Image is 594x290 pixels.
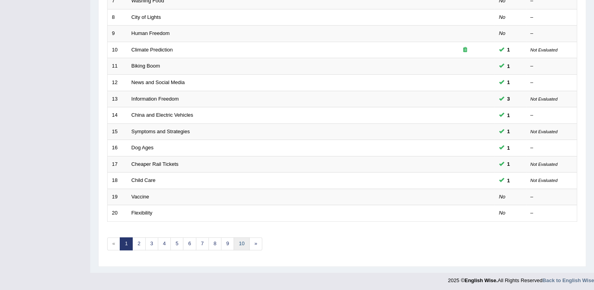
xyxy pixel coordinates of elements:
[499,194,506,200] em: No
[234,237,249,250] a: 10
[530,48,557,52] small: Not Evaluated
[530,144,573,152] div: –
[108,74,127,91] td: 12
[504,127,513,136] span: You can still take this question
[145,237,158,250] a: 3
[504,62,513,70] span: You can still take this question
[132,30,170,36] a: Human Freedom
[448,273,594,284] div: 2025 © All Rights Reserved
[108,9,127,26] td: 8
[108,42,127,58] td: 10
[530,209,573,217] div: –
[183,237,196,250] a: 6
[132,237,145,250] a: 2
[499,14,506,20] em: No
[530,193,573,201] div: –
[504,111,513,119] span: You can still take this question
[108,91,127,107] td: 13
[543,277,594,283] a: Back to English Wise
[530,14,573,21] div: –
[530,112,573,119] div: –
[530,79,573,86] div: –
[108,107,127,124] td: 14
[108,189,127,205] td: 19
[132,145,154,151] a: Dog Ages
[108,58,127,75] td: 11
[132,210,152,216] a: Flexibility
[132,47,173,53] a: Climate Prediction
[108,205,127,222] td: 20
[499,30,506,36] em: No
[132,161,179,167] a: Cheaper Rail Tickets
[440,46,490,54] div: Exam occurring question
[530,62,573,70] div: –
[132,194,149,200] a: Vaccine
[530,162,557,167] small: Not Evaluated
[108,173,127,189] td: 18
[530,97,557,101] small: Not Evaluated
[530,30,573,37] div: –
[132,112,194,118] a: China and Electric Vehicles
[530,178,557,183] small: Not Evaluated
[108,26,127,42] td: 9
[158,237,171,250] a: 4
[108,140,127,156] td: 16
[170,237,183,250] a: 5
[499,210,506,216] em: No
[107,237,120,250] span: «
[504,78,513,86] span: You can still take this question
[132,79,185,85] a: News and Social Media
[132,63,160,69] a: Biking Boom
[504,46,513,54] span: You can still take this question
[504,144,513,152] span: You can still take this question
[504,176,513,185] span: You can still take this question
[221,237,234,250] a: 9
[132,128,190,134] a: Symptoms and Strategies
[132,96,179,102] a: Information Freedom
[132,14,161,20] a: City of Lights
[132,177,155,183] a: Child Care
[504,160,513,168] span: You can still take this question
[120,237,133,250] a: 1
[504,95,513,103] span: You can still take this question
[249,237,262,250] a: »
[208,237,221,250] a: 8
[530,129,557,134] small: Not Evaluated
[464,277,497,283] strong: English Wise.
[196,237,209,250] a: 7
[108,156,127,173] td: 17
[108,123,127,140] td: 15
